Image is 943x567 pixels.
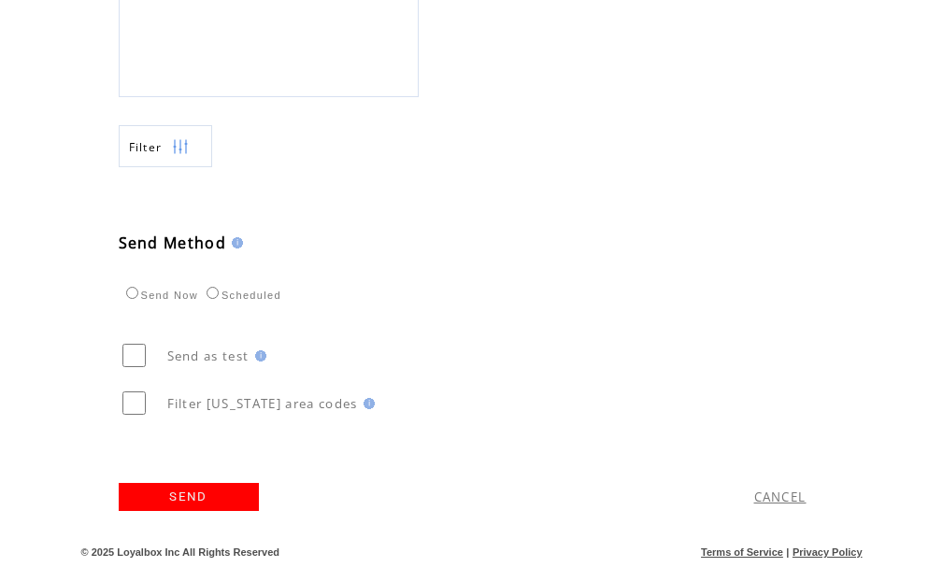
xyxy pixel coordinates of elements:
img: filters.png [172,126,189,168]
a: Filter [119,125,212,167]
span: Send Method [119,233,227,253]
img: help.gif [250,350,266,361]
input: Send Now [126,287,138,299]
label: Scheduled [202,290,281,301]
img: help.gif [358,398,375,409]
img: help.gif [226,237,243,248]
span: Show filters [129,139,163,155]
span: © 2025 Loyalbox Inc All Rights Reserved [81,546,280,558]
label: Send Now [121,290,198,301]
a: Privacy Policy [793,546,863,558]
span: | [786,546,789,558]
a: Terms of Service [701,546,783,558]
span: Filter [US_STATE] area codes [167,395,358,412]
span: Send as test [167,347,250,364]
input: Scheduled [207,287,219,299]
a: CANCEL [754,489,807,505]
a: SEND [119,483,259,511]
